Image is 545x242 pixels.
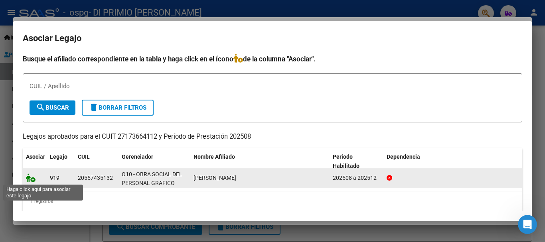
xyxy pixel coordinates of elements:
span: GONZALEZ CIRO EZEQUIEL [194,175,236,181]
datatable-header-cell: CUIL [75,148,118,175]
iframe: Intercom live chat [518,215,537,234]
mat-icon: search [36,102,45,112]
span: Periodo Habilitado [333,153,359,169]
div: 1 registros [23,191,522,211]
h2: Asociar Legajo [23,31,522,46]
div: 20557435132 [78,173,113,183]
datatable-header-cell: Asociar [23,148,47,175]
p: Legajos aprobados para el CUIT 27173664112 y Período de Prestación 202508 [23,132,522,142]
span: Dependencia [387,153,420,160]
datatable-header-cell: Legajo [47,148,75,175]
datatable-header-cell: Nombre Afiliado [190,148,330,175]
span: Buscar [36,104,69,111]
button: Borrar Filtros [82,100,154,116]
span: Borrar Filtros [89,104,146,111]
span: Legajo [50,153,67,160]
h4: Busque el afiliado correspondiente en la tabla y haga click en el ícono de la columna "Asociar". [23,54,522,64]
button: Buscar [30,100,75,115]
datatable-header-cell: Periodo Habilitado [330,148,383,175]
mat-icon: delete [89,102,99,112]
span: Gerenciador [122,153,153,160]
span: 919 [50,175,59,181]
datatable-header-cell: Gerenciador [118,148,190,175]
span: Asociar [26,153,45,160]
div: 202508 a 202512 [333,173,380,183]
span: CUIL [78,153,90,160]
datatable-header-cell: Dependencia [383,148,523,175]
span: Nombre Afiliado [194,153,235,160]
span: O10 - OBRA SOCIAL DEL PERSONAL GRAFICO [122,171,182,187]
